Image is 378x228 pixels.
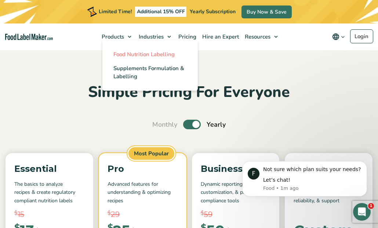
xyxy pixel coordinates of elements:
[241,6,292,18] a: Buy Now & Save
[113,65,184,80] span: Supplements Formulation & Labelling
[14,162,84,176] p: Essential
[176,33,197,40] span: Pricing
[108,162,178,176] p: Pro
[152,120,177,130] span: Monthly
[99,8,132,15] span: Limited Time!
[111,209,120,220] span: 29
[108,209,111,217] span: $
[241,23,281,50] a: Resources
[99,33,125,40] span: Products
[353,203,371,221] iframe: Intercom live chat
[350,29,373,43] a: Login
[135,7,187,17] span: Additional 15% OFF
[183,120,201,129] label: Toggle
[14,209,18,217] span: $
[199,23,241,50] a: Hire an Expert
[113,51,175,58] span: Food Nutrition Labelling
[207,120,226,130] span: Yearly
[137,33,164,40] span: Industries
[98,23,135,50] a: Products
[201,162,271,176] p: Business
[102,47,198,61] a: Food Nutrition Labelling
[135,23,175,50] a: Industries
[14,180,84,205] p: The basics to analyze recipes & create regulatory compliant nutrition labels
[6,82,372,102] h2: Simple Pricing For Everyone
[18,209,24,220] span: 15
[127,146,175,161] span: Most Popular
[175,23,199,50] a: Pricing
[190,8,236,15] span: Yearly Subscription
[368,203,374,209] span: 1
[200,33,240,40] span: Hire an Expert
[108,180,178,205] p: Advanced features for understanding & optimizing recipes
[201,180,271,205] p: Dynamic reporting, full customization, & premium compliance tools
[204,209,212,220] span: 59
[201,209,204,217] span: $
[231,150,378,208] iframe: Intercom notifications message
[243,33,271,40] span: Resources
[102,61,198,83] a: Supplements Formulation & Labelling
